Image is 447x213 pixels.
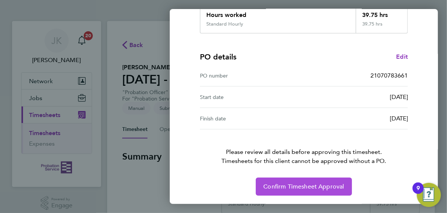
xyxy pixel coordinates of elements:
p: Please review all details before approving this timesheet. [191,129,417,166]
span: Edit [396,53,408,60]
div: Finish date [200,114,304,123]
div: PO number [200,71,304,80]
div: Hours worked [200,5,356,21]
div: 39.75 hrs [356,21,407,33]
div: [DATE] [304,114,408,123]
div: 39.75 hrs [356,5,407,21]
div: Start date [200,93,304,102]
span: Timesheets for this client cannot be approved without a PO. [191,157,417,166]
div: [DATE] [304,93,408,102]
div: 9 [416,188,420,198]
button: Open Resource Center, 9 new notifications [417,183,441,207]
div: Standard Hourly [206,21,243,27]
button: Confirm Timesheet Approval [256,178,352,196]
h4: PO details [200,52,237,62]
span: 21070783661 [370,72,408,79]
span: Confirm Timesheet Approval [263,183,344,190]
a: Edit [396,52,408,61]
